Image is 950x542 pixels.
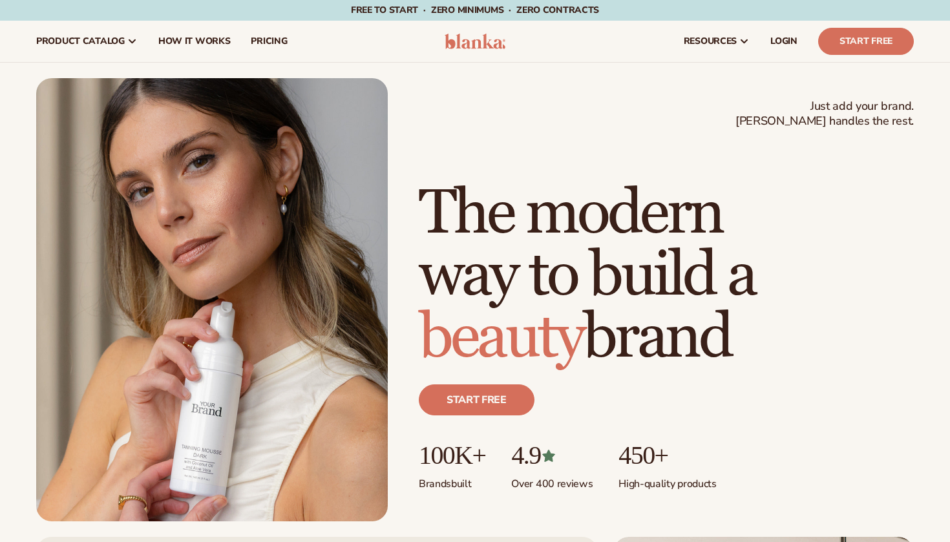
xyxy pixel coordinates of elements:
span: resources [684,36,737,47]
a: LOGIN [760,21,808,62]
img: logo [445,34,506,49]
span: pricing [251,36,287,47]
a: resources [673,21,760,62]
a: product catalog [26,21,148,62]
a: Start free [419,384,534,415]
p: 450+ [618,441,716,470]
a: How It Works [148,21,241,62]
span: Free to start · ZERO minimums · ZERO contracts [351,4,599,16]
p: Over 400 reviews [511,470,593,491]
span: product catalog [36,36,125,47]
h1: The modern way to build a brand [419,183,914,369]
span: beauty [419,300,583,375]
p: 4.9 [511,441,593,470]
p: Brands built [419,470,485,491]
p: 100K+ [419,441,485,470]
a: pricing [240,21,297,62]
p: High-quality products [618,470,716,491]
span: How It Works [158,36,231,47]
span: Just add your brand. [PERSON_NAME] handles the rest. [735,99,914,129]
span: LOGIN [770,36,797,47]
a: Start Free [818,28,914,55]
img: Female holding tanning mousse. [36,78,388,521]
